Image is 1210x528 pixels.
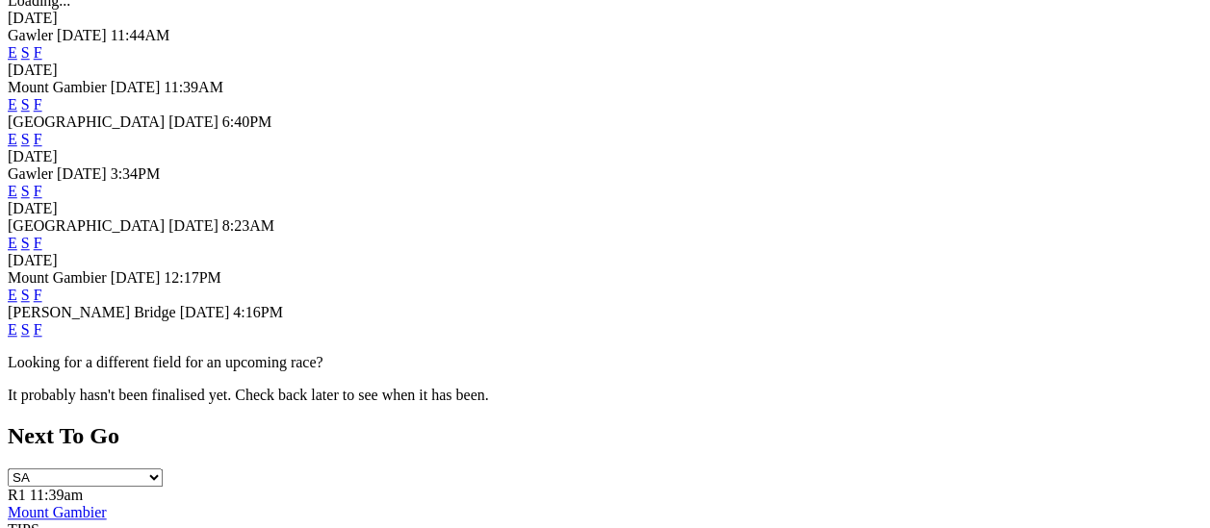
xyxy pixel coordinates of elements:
[21,235,30,251] a: S
[8,113,165,130] span: [GEOGRAPHIC_DATA]
[222,113,272,130] span: 6:40PM
[8,200,1202,217] div: [DATE]
[8,287,17,303] a: E
[8,321,17,338] a: E
[8,269,107,286] span: Mount Gambier
[180,304,230,320] span: [DATE]
[164,269,221,286] span: 12:17PM
[8,165,53,182] span: Gawler
[34,287,42,303] a: F
[8,10,1202,27] div: [DATE]
[8,44,17,61] a: E
[21,44,30,61] a: S
[34,96,42,113] a: F
[8,487,26,503] span: R1
[8,27,53,43] span: Gawler
[8,387,489,403] partial: It probably hasn't been finalised yet. Check back later to see when it has been.
[168,217,219,234] span: [DATE]
[34,183,42,199] a: F
[111,165,161,182] span: 3:34PM
[111,269,161,286] span: [DATE]
[8,62,1202,79] div: [DATE]
[8,423,1202,449] h2: Next To Go
[8,183,17,199] a: E
[8,148,1202,165] div: [DATE]
[34,131,42,147] a: F
[111,79,161,95] span: [DATE]
[8,79,107,95] span: Mount Gambier
[30,487,83,503] span: 11:39am
[21,131,30,147] a: S
[233,304,283,320] span: 4:16PM
[34,44,42,61] a: F
[21,96,30,113] a: S
[8,96,17,113] a: E
[8,504,107,520] a: Mount Gambier
[57,165,107,182] span: [DATE]
[21,321,30,338] a: S
[8,304,176,320] span: [PERSON_NAME] Bridge
[34,235,42,251] a: F
[57,27,107,43] span: [DATE]
[8,131,17,147] a: E
[21,287,30,303] a: S
[111,27,170,43] span: 11:44AM
[8,235,17,251] a: E
[34,321,42,338] a: F
[168,113,219,130] span: [DATE]
[8,252,1202,269] div: [DATE]
[21,183,30,199] a: S
[8,354,1202,371] p: Looking for a different field for an upcoming race?
[164,79,223,95] span: 11:39AM
[8,217,165,234] span: [GEOGRAPHIC_DATA]
[222,217,274,234] span: 8:23AM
